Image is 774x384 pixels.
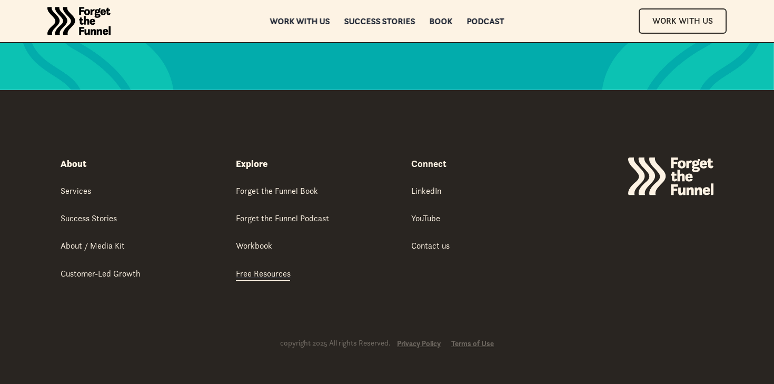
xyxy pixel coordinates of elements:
[467,17,504,25] a: Podcast
[639,8,727,33] a: Work With Us
[451,339,494,348] a: Terms of Use
[236,157,267,170] div: Explore
[236,268,291,281] a: Free Resources
[411,157,446,170] strong: Connect
[61,185,91,196] div: Services
[236,185,318,198] a: Forget the Funnel Book
[61,268,140,281] a: Customer-Led Growth
[411,185,441,198] a: LinkedIn
[236,268,291,279] div: Free Resources
[61,240,125,251] div: About / Media Kit
[344,17,415,25] a: Success Stories
[270,17,330,25] a: Work with us
[397,339,441,348] a: Privacy Policy
[411,185,441,196] div: LinkedIn
[236,185,318,196] div: Forget the Funnel Book
[411,240,450,253] a: Contact us
[61,212,117,225] a: Success Stories
[61,268,140,279] div: Customer-Led Growth
[236,212,329,224] div: Forget the Funnel Podcast
[411,212,440,225] a: YouTube
[236,212,329,225] a: Forget the Funnel Podcast
[61,212,117,224] div: Success Stories
[61,157,86,170] div: About
[411,240,450,251] div: Contact us
[430,17,453,25] a: Book
[236,240,272,251] div: Workbook
[411,212,440,224] div: YouTube
[280,338,391,348] div: copyright 2025 All rights Reserved.
[236,240,272,253] a: Workbook
[61,240,125,253] a: About / Media Kit
[61,185,91,198] a: Services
